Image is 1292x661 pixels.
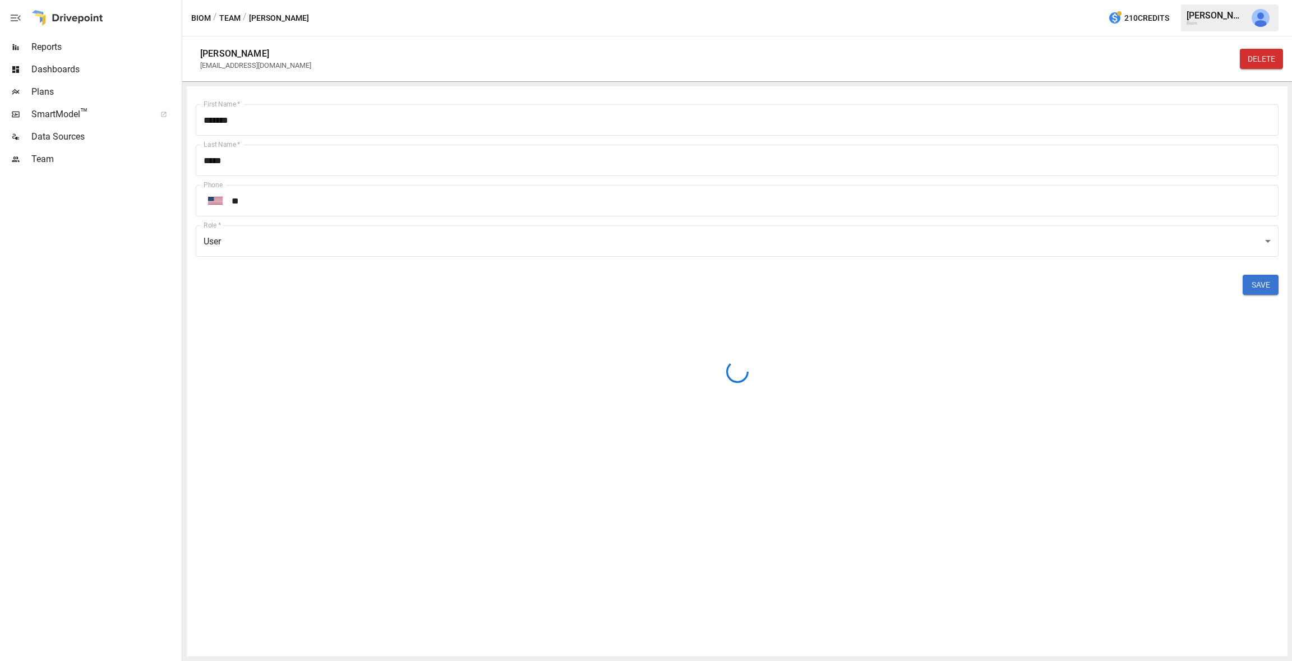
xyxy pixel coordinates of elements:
button: Team [219,11,241,25]
label: Role [204,220,221,230]
span: Team [31,152,179,166]
div: [PERSON_NAME] [1187,10,1245,21]
span: ™ [80,106,88,120]
span: Reports [31,40,179,54]
div: / [243,11,247,25]
span: SmartModel [31,108,148,121]
div: [PERSON_NAME] [200,48,269,59]
button: DELETE [1240,49,1283,69]
span: Plans [31,85,179,99]
button: 210Credits [1104,8,1174,29]
button: Biom [191,11,211,25]
img: Will Gahagan [1252,9,1270,27]
div: Biom [1187,21,1245,26]
span: Dashboards [31,63,179,76]
label: Last Name [204,140,240,149]
label: Phone [204,180,223,189]
span: 210 Credits [1124,11,1169,25]
button: Will Gahagan [1245,2,1276,34]
span: Data Sources [31,130,179,144]
label: First Name [204,99,240,109]
div: [EMAIL_ADDRESS][DOMAIN_NAME] [200,61,311,70]
div: / [213,11,217,25]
